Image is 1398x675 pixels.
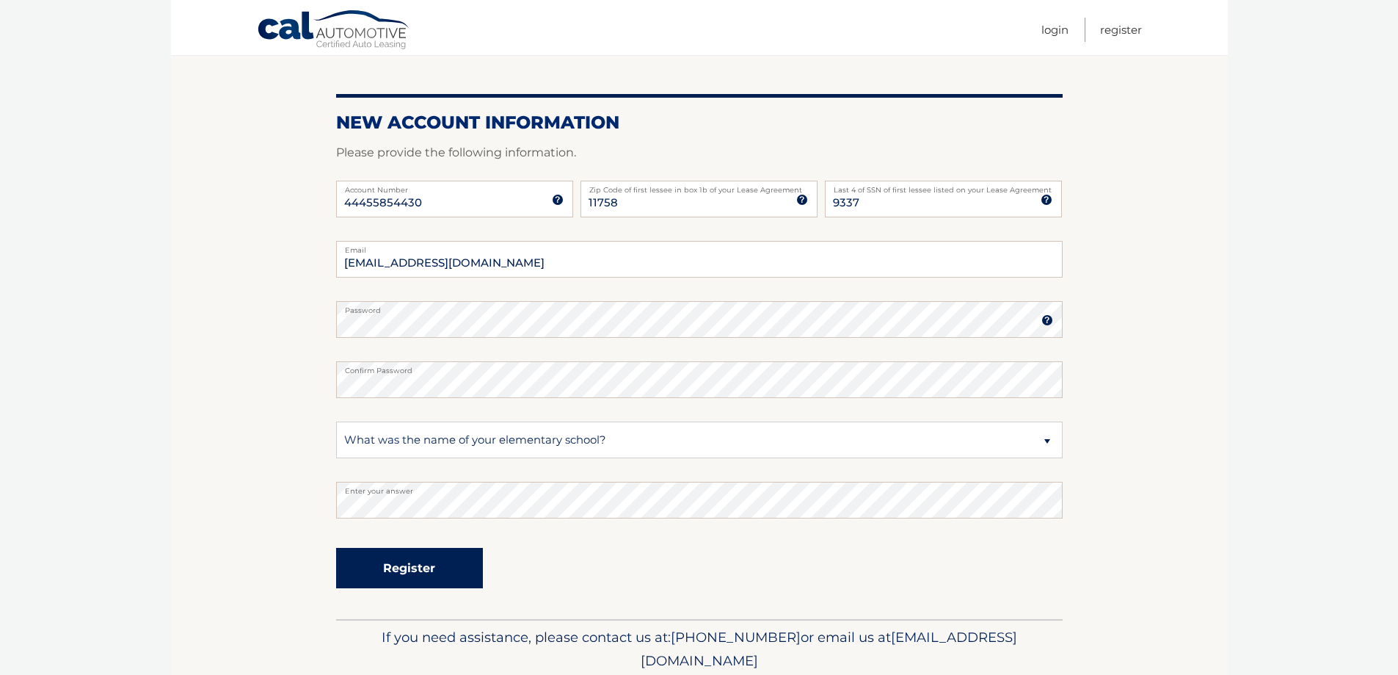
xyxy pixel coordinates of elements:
[552,194,564,206] img: tooltip.svg
[336,112,1063,134] h2: New Account Information
[336,301,1063,313] label: Password
[796,194,808,206] img: tooltip.svg
[825,181,1062,192] label: Last 4 of SSN of first lessee listed on your Lease Agreement
[580,181,818,217] input: Zip Code
[336,361,1063,373] label: Confirm Password
[1041,314,1053,326] img: tooltip.svg
[346,626,1053,673] p: If you need assistance, please contact us at: or email us at
[1100,18,1142,42] a: Register
[336,482,1063,494] label: Enter your answer
[580,181,818,192] label: Zip Code of first lessee in box 1b of your Lease Agreement
[641,629,1017,669] span: [EMAIL_ADDRESS][DOMAIN_NAME]
[336,181,573,217] input: Account Number
[1041,18,1068,42] a: Login
[336,142,1063,163] p: Please provide the following information.
[336,181,573,192] label: Account Number
[336,548,483,588] button: Register
[257,10,411,52] a: Cal Automotive
[336,241,1063,253] label: Email
[336,241,1063,278] input: Email
[825,181,1062,217] input: SSN or EIN (last 4 digits only)
[671,629,801,646] span: [PHONE_NUMBER]
[1041,194,1052,206] img: tooltip.svg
